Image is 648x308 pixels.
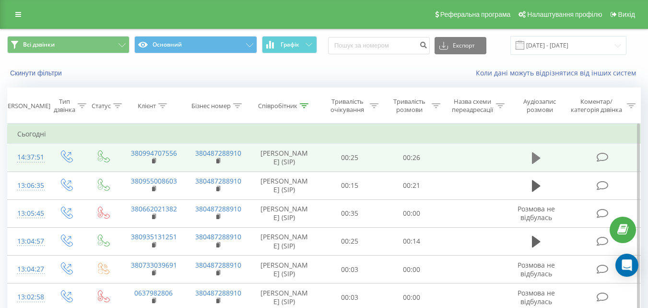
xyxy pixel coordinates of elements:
span: Розмова не відбулась [518,204,555,222]
span: Всі дзвінки [23,41,55,49]
a: 380662021382 [131,204,177,213]
div: Open Intercom Messenger [615,254,638,277]
button: Основний [134,36,257,53]
div: 14:37:51 [17,148,37,167]
span: Налаштування профілю [527,11,602,18]
span: Вихід [618,11,635,18]
a: 380487288910 [195,148,241,158]
a: 380487288910 [195,176,241,185]
a: 380487288910 [195,232,241,241]
td: 00:21 [381,172,443,199]
td: Сьогодні [8,124,641,144]
div: Клієнт [138,102,156,110]
div: Аудіозапис розмови [516,98,564,114]
div: Статус [92,102,111,110]
td: [PERSON_NAME] (SIP) [250,144,319,172]
a: 380487288910 [195,260,241,270]
a: Коли дані можуть відрізнятися вiд інших систем [476,68,641,77]
button: Графік [262,36,317,53]
a: 380935131251 [131,232,177,241]
td: 00:25 [319,144,381,172]
span: Реферальна програма [440,11,511,18]
td: 00:35 [319,199,381,227]
a: 0637982806 [134,288,173,297]
div: Назва схеми переадресації [451,98,494,114]
div: Тривалість очікування [328,98,367,114]
a: 380994707556 [131,148,177,158]
div: 13:04:57 [17,232,37,251]
div: Співробітник [258,102,297,110]
div: 13:02:58 [17,288,37,307]
button: Всі дзвінки [7,36,130,53]
td: 00:25 [319,227,381,255]
td: [PERSON_NAME] (SIP) [250,256,319,283]
td: [PERSON_NAME] (SIP) [250,172,319,199]
div: Бізнес номер [191,102,231,110]
td: 00:00 [381,199,443,227]
input: Пошук за номером [328,37,430,54]
div: 13:06:35 [17,176,37,195]
td: 00:14 [381,227,443,255]
div: Коментар/категорія дзвінка [568,98,624,114]
td: 00:15 [319,172,381,199]
span: Розмова не відбулась [518,288,555,306]
td: 00:00 [381,256,443,283]
span: Розмова не відбулась [518,260,555,278]
button: Експорт [435,37,486,54]
td: 00:26 [381,144,443,172]
a: 380487288910 [195,204,241,213]
div: Тип дзвінка [54,98,75,114]
td: [PERSON_NAME] (SIP) [250,227,319,255]
span: Графік [281,41,299,48]
a: 380733039691 [131,260,177,270]
a: 380487288910 [195,288,241,297]
td: [PERSON_NAME] (SIP) [250,199,319,227]
td: 00:03 [319,256,381,283]
div: 13:05:45 [17,204,37,223]
div: 13:04:27 [17,260,37,279]
div: [PERSON_NAME] [2,102,50,110]
a: 380955008603 [131,176,177,185]
button: Скинути фільтри [7,69,67,77]
div: Тривалість розмови [389,98,429,114]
